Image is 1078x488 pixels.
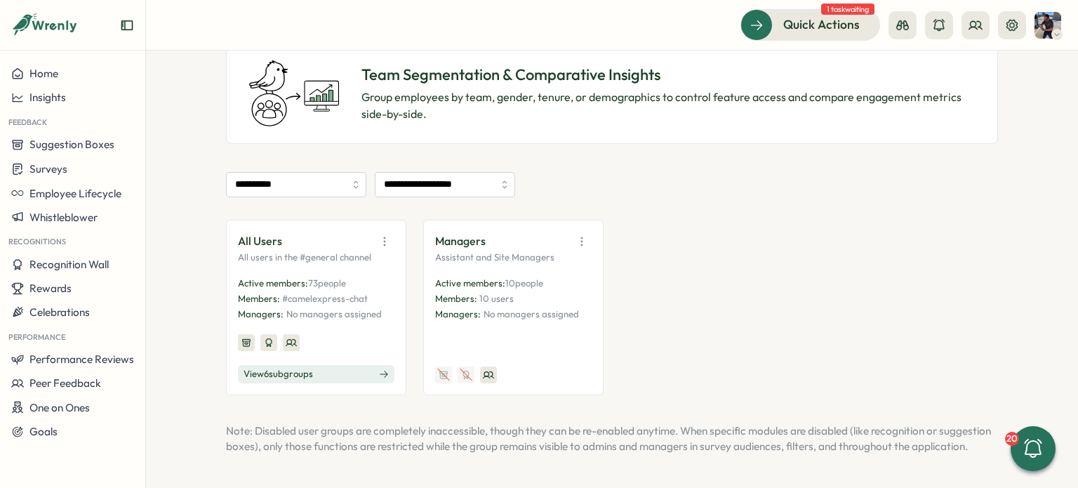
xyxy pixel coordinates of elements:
[29,67,58,80] span: Home
[435,251,592,264] p: Assistant and Site Managers
[29,162,67,176] span: Surveys
[238,293,280,304] span: Members:
[29,425,58,438] span: Goals
[435,308,481,321] p: Managers:
[1005,432,1019,446] div: 20
[29,352,134,366] span: Performance Reviews
[29,258,109,271] span: Recognition Wall
[29,211,98,224] span: Whistleblower
[435,277,505,289] span: Active members:
[226,423,998,454] p: Note: Disabled user groups are completely inaccessible, though they can be re-enabled anytime. Wh...
[120,18,134,32] button: Expand sidebar
[238,232,282,250] p: All Users
[29,305,90,319] span: Celebrations
[435,293,477,304] span: Members:
[783,15,860,34] span: Quick Actions
[238,365,394,383] button: View6subgroups
[479,293,514,304] span: 10 users
[29,91,66,104] span: Insights
[740,9,880,40] button: Quick Actions
[29,401,90,414] span: One on Ones
[1011,426,1056,471] button: 20
[361,88,975,124] p: Group employees by team, gender, tenure, or demographics to control feature access and compare en...
[484,308,579,321] p: No managers assigned
[505,277,543,289] span: 10 people
[308,277,346,289] span: 73 people
[238,251,394,264] p: All users in the #general channel
[435,232,486,250] p: Managers
[821,4,874,15] span: 1 task waiting
[29,138,114,151] span: Suggestion Boxes
[286,308,382,321] p: No managers assigned
[1034,12,1061,39] img: Ehren Schleicher
[244,368,313,381] span: View 6 sub groups
[282,293,368,304] span: #camelexpress-chat
[238,277,308,289] span: Active members:
[29,376,101,390] span: Peer Feedback
[361,64,975,86] p: Team Segmentation & Comparative Insights
[238,308,284,321] p: Managers:
[29,282,72,295] span: Rewards
[29,187,121,200] span: Employee Lifecycle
